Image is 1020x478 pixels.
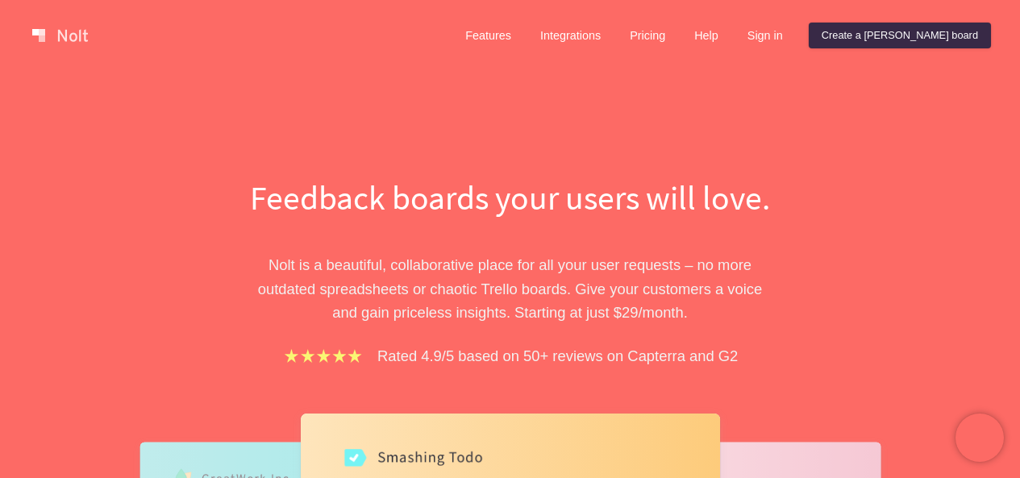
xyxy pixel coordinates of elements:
[377,344,738,368] p: Rated 4.9/5 based on 50+ reviews on Capterra and G2
[527,23,614,48] a: Integrations
[232,253,789,324] p: Nolt is a beautiful, collaborative place for all your user requests – no more outdated spreadshee...
[735,23,796,48] a: Sign in
[452,23,524,48] a: Features
[617,23,678,48] a: Pricing
[955,414,1004,462] iframe: Chatra live chat
[809,23,991,48] a: Create a [PERSON_NAME] board
[232,174,789,221] h1: Feedback boards your users will love.
[282,347,364,365] img: stars.b067e34983.png
[681,23,731,48] a: Help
